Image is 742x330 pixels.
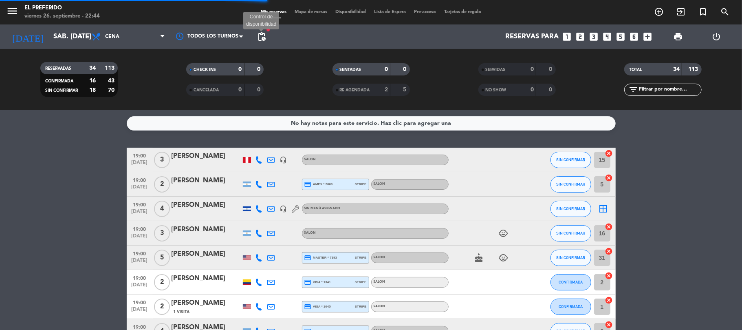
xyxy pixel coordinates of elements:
[130,258,150,267] span: [DATE]
[374,182,385,186] span: SALON
[605,296,613,304] i: cancel
[105,34,119,40] span: Cena
[355,182,367,187] span: stripe
[556,255,585,260] span: SIN CONFIRMAR
[172,151,241,162] div: [PERSON_NAME]
[108,87,116,93] strong: 70
[304,231,316,235] span: SALON
[130,248,150,258] span: 19:00
[130,224,150,233] span: 19:00
[374,305,385,308] span: SALON
[559,304,583,309] span: CONFIRMADA
[154,225,170,241] span: 3
[172,175,241,186] div: [PERSON_NAME]
[257,66,262,72] strong: 0
[304,303,331,310] span: visa * 1045
[499,228,509,238] i: child_care
[154,250,170,266] span: 5
[602,31,613,42] i: looks_4
[562,31,572,42] i: looks_one
[629,31,640,42] i: looks_6
[172,273,241,284] div: [PERSON_NAME]
[257,32,266,42] span: pending_actions
[403,66,408,72] strong: 0
[130,209,150,218] span: [DATE]
[174,309,190,315] span: 1 Visita
[89,65,96,71] strong: 34
[6,28,49,46] i: [DATE]
[605,272,613,280] i: cancel
[629,68,642,72] span: TOTAL
[130,282,150,292] span: [DATE]
[531,66,534,72] strong: 0
[89,78,96,84] strong: 16
[638,85,701,94] input: Filtrar por nombre...
[676,7,686,17] i: exit_to_app
[130,273,150,282] span: 19:00
[239,87,242,93] strong: 0
[45,66,71,71] span: RESERVADAS
[304,254,337,261] span: master * 7393
[304,181,312,188] i: credit_card
[304,254,312,261] i: credit_card
[370,10,410,14] span: Lista de Espera
[673,32,683,42] span: print
[605,321,613,329] i: cancel
[599,204,608,214] i: border_all
[340,68,361,72] span: SENTADAS
[556,157,585,162] span: SIN CONFIRMAR
[549,66,554,72] strong: 0
[239,66,242,72] strong: 0
[616,31,626,42] i: looks_5
[130,307,150,316] span: [DATE]
[130,199,150,209] span: 19:00
[108,78,116,84] strong: 43
[304,279,331,286] span: visa * 1341
[628,85,638,95] i: filter_list
[410,10,440,14] span: Pre-acceso
[105,65,116,71] strong: 113
[280,205,287,213] i: headset_mic
[24,12,100,20] div: viernes 26. septiembre - 22:44
[486,88,506,92] span: NO SHOW
[559,280,583,284] span: CONFIRMADA
[688,66,700,72] strong: 113
[257,87,262,93] strong: 0
[506,33,559,41] span: Reservas para
[172,200,241,210] div: [PERSON_NAME]
[6,5,18,17] i: menu
[154,152,170,168] span: 3
[605,149,613,157] i: cancel
[172,298,241,308] div: [PERSON_NAME]
[654,7,664,17] i: add_circle_outline
[673,66,680,72] strong: 34
[24,4,100,12] div: El Preferido
[340,88,370,92] span: RE AGENDADA
[304,158,316,161] span: SALON
[130,297,150,307] span: 19:00
[154,176,170,193] span: 2
[304,279,312,286] i: credit_card
[605,174,613,182] i: cancel
[154,299,170,315] span: 2
[556,231,585,235] span: SIN CONFIRMAR
[45,89,78,93] span: SIN CONFIRMAR
[130,175,150,184] span: 19:00
[474,253,484,263] i: cake
[243,12,279,30] div: Control de disponibilidad
[712,32,722,42] i: power_settings_new
[499,253,509,263] i: child_care
[385,66,388,72] strong: 0
[130,184,150,194] span: [DATE]
[698,7,708,17] i: turned_in_not
[575,31,586,42] i: looks_two
[374,256,385,259] span: SALON
[130,233,150,243] span: [DATE]
[355,304,367,309] span: stripe
[304,207,341,210] span: Sin menú asignado
[605,247,613,255] i: cancel
[720,7,730,17] i: search
[76,32,86,42] i: arrow_drop_down
[154,274,170,290] span: 2
[697,24,736,49] div: LOG OUT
